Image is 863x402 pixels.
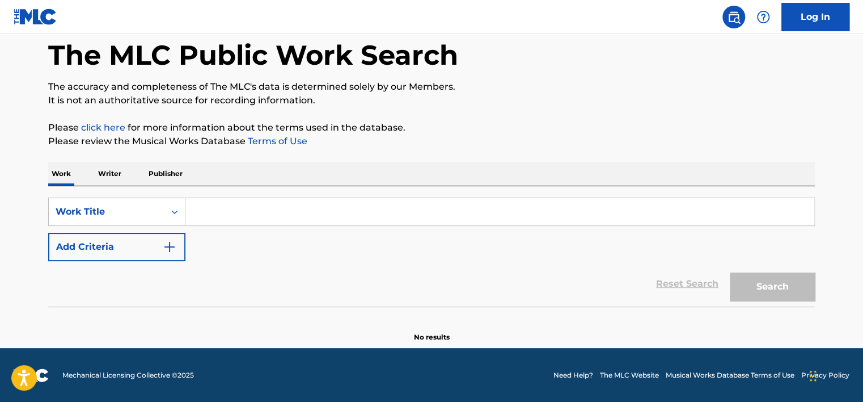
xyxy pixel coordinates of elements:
[48,162,74,186] p: Work
[48,233,185,261] button: Add Criteria
[801,370,849,380] a: Privacy Policy
[727,10,741,24] img: search
[756,10,770,24] img: help
[781,3,849,31] a: Log In
[553,370,593,380] a: Need Help?
[48,80,815,94] p: The accuracy and completeness of The MLC's data is determined solely by our Members.
[48,198,815,307] form: Search Form
[14,9,57,25] img: MLC Logo
[48,94,815,107] p: It is not an authoritative source for recording information.
[600,370,659,380] a: The MLC Website
[810,359,817,393] div: Drag
[62,370,194,380] span: Mechanical Licensing Collective © 2025
[56,205,158,219] div: Work Title
[145,162,186,186] p: Publisher
[752,6,775,28] div: Help
[95,162,125,186] p: Writer
[666,370,794,380] a: Musical Works Database Terms of Use
[806,347,863,402] iframe: Chat Widget
[48,38,458,72] h1: The MLC Public Work Search
[414,319,450,342] p: No results
[722,6,745,28] a: Public Search
[81,122,125,133] a: click here
[14,368,49,382] img: logo
[163,240,176,254] img: 9d2ae6d4665cec9f34b9.svg
[246,136,307,146] a: Terms of Use
[48,121,815,135] p: Please for more information about the terms used in the database.
[48,135,815,148] p: Please review the Musical Works Database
